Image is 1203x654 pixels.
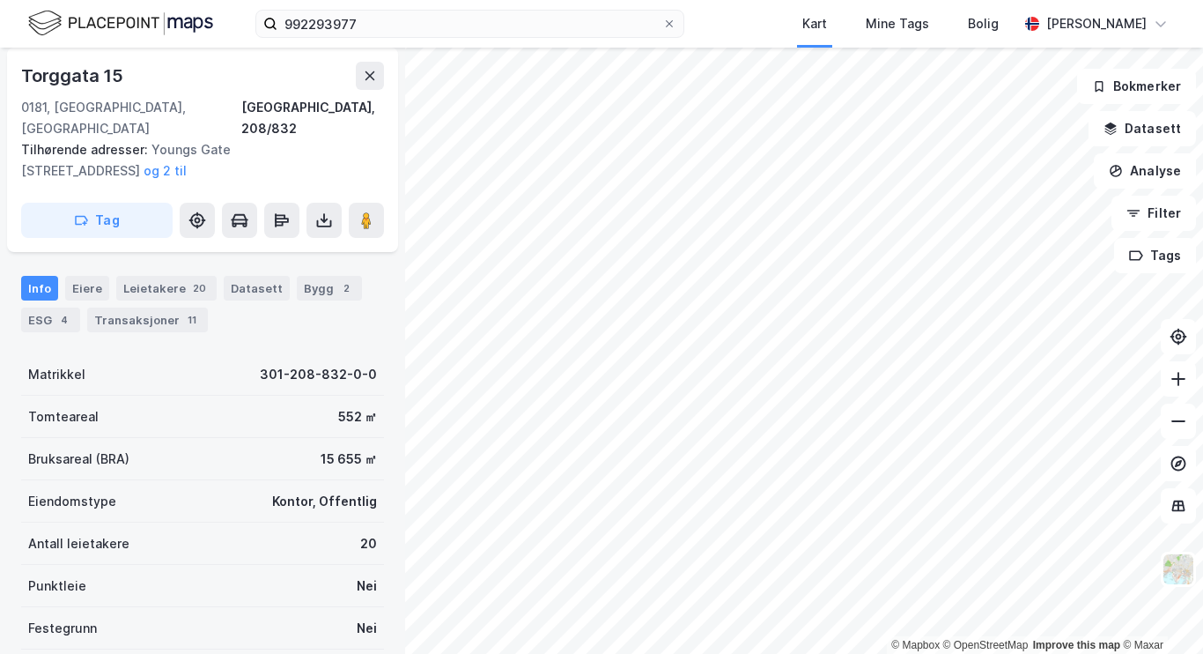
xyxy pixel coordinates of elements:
div: Bruksareal (BRA) [28,449,129,470]
div: Kontor, Offentlig [272,491,377,512]
img: Z [1162,553,1195,586]
div: Kart [802,13,827,34]
div: 4 [55,311,73,329]
button: Bokmerker [1077,69,1196,104]
div: Eiendomstype [28,491,116,512]
img: logo.f888ab2527a4732fd821a326f86c7f29.svg [28,8,213,39]
div: ESG [21,308,80,332]
div: 0181, [GEOGRAPHIC_DATA], [GEOGRAPHIC_DATA] [21,97,241,139]
div: Leietakere [116,276,217,301]
div: 2 [337,279,355,297]
div: Mine Tags [866,13,929,34]
a: Mapbox [891,639,940,651]
input: Søk på adresse, matrikkel, gårdeiere, leietakere eller personer [277,11,662,37]
div: Antall leietakere [28,533,129,554]
button: Analyse [1094,153,1196,189]
a: OpenStreetMap [943,639,1029,651]
div: 20 [360,533,377,554]
div: Datasett [224,276,290,301]
button: Tags [1114,238,1196,273]
a: Improve this map [1033,639,1120,651]
div: Matrikkel [28,364,85,385]
div: [PERSON_NAME] [1046,13,1147,34]
div: Punktleie [28,576,86,597]
div: 11 [183,311,201,329]
span: Tilhørende adresser: [21,142,151,157]
div: Nei [357,576,377,597]
button: Filter [1111,196,1196,231]
div: Bolig [968,13,999,34]
div: Torggata 15 [21,62,127,90]
div: 552 ㎡ [338,406,377,427]
div: 301-208-832-0-0 [260,364,377,385]
div: Bygg [297,276,362,301]
div: Youngs Gate [STREET_ADDRESS] [21,139,370,182]
div: Info [21,276,58,301]
div: Tomteareal [28,406,99,427]
div: Nei [357,618,377,639]
iframe: Chat Widget [1115,569,1203,654]
div: 15 655 ㎡ [321,449,377,470]
button: Tag [21,203,173,238]
div: Transaksjoner [87,308,208,332]
button: Datasett [1089,111,1196,146]
div: 20 [189,279,210,297]
div: Festegrunn [28,618,97,639]
div: Eiere [65,276,109,301]
div: [GEOGRAPHIC_DATA], 208/832 [241,97,384,139]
